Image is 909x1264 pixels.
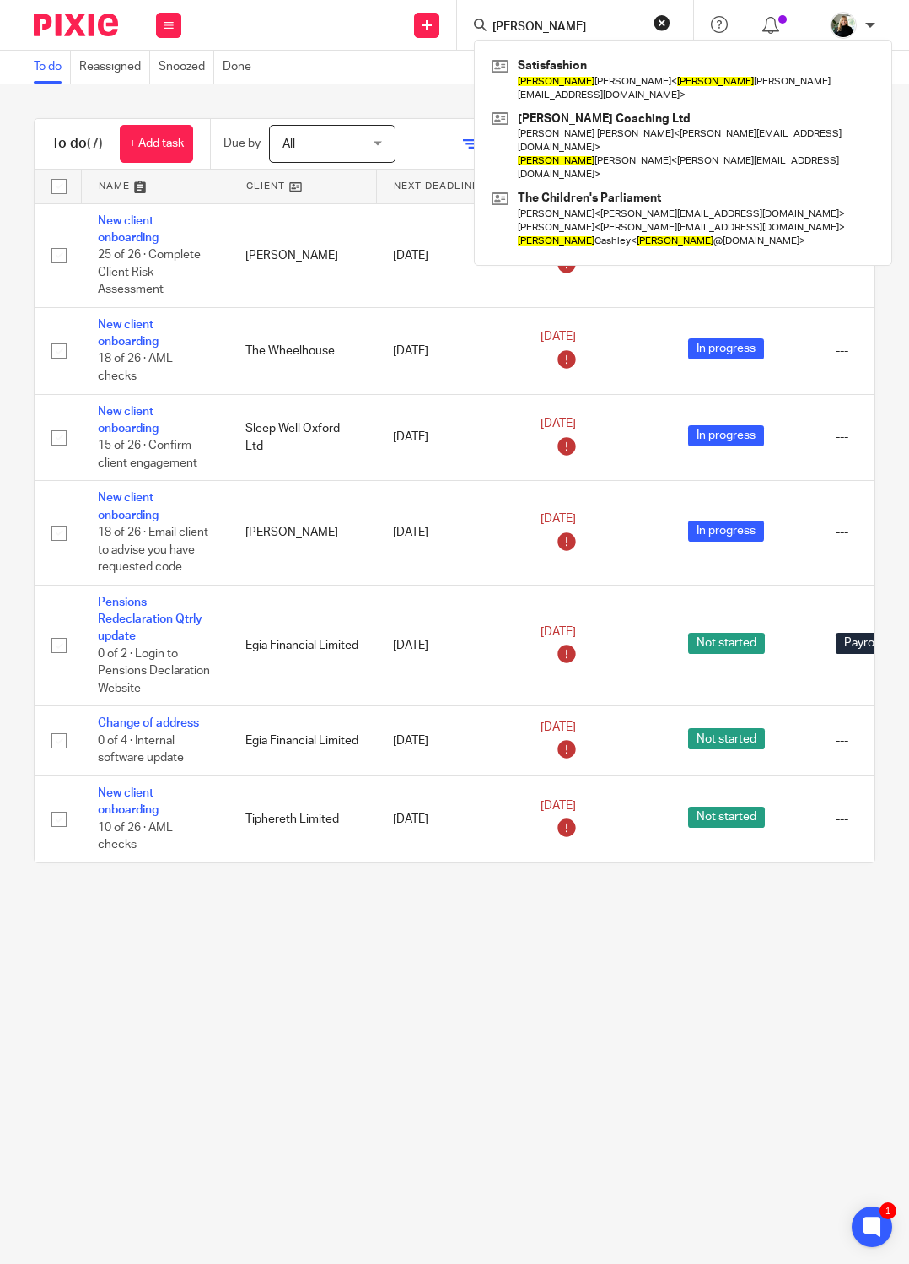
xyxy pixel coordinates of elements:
[376,706,524,775] td: [DATE]
[229,203,376,307] td: [PERSON_NAME]
[879,1202,896,1219] div: 1
[654,14,670,31] button: Clear
[688,728,765,749] span: Not started
[98,597,202,643] a: Pensions Redeclaration Qtrly update
[98,822,173,851] span: 10 of 26 · AML checks
[51,135,103,153] h1: To do
[229,394,376,481] td: Sleep Well Oxford Ltd
[98,492,159,521] a: New client onboarding
[376,307,524,394] td: [DATE]
[688,521,764,542] span: In progress
[541,626,576,638] span: [DATE]
[282,138,295,150] span: All
[688,338,764,359] span: In progress
[223,51,260,84] a: Done
[159,51,214,84] a: Snoozed
[34,51,71,84] a: To do
[98,527,208,573] span: 18 of 26 · Email client to advise you have requested code
[688,807,765,828] span: Not started
[229,706,376,775] td: Egia Financial Limited
[541,721,576,733] span: [DATE]
[98,440,197,470] span: 15 of 26 · Confirm client engagement
[87,137,103,150] span: (7)
[98,215,159,244] a: New client onboarding
[120,125,193,163] a: + Add task
[376,481,524,585] td: [DATE]
[688,633,765,654] span: Not started
[229,775,376,862] td: Tiphereth Limited
[541,514,576,526] span: [DATE]
[376,203,524,307] td: [DATE]
[98,354,173,383] span: 18 of 26 · AML checks
[98,406,159,435] a: New client onboarding
[836,633,888,654] span: Payroll
[229,307,376,394] td: The Wheelhouse
[688,425,764,446] span: In progress
[98,319,159,348] a: New client onboarding
[98,717,199,729] a: Change of address
[541,800,576,812] span: [DATE]
[376,775,524,862] td: [DATE]
[541,332,576,343] span: [DATE]
[541,418,576,429] span: [DATE]
[229,481,376,585] td: [PERSON_NAME]
[98,787,159,816] a: New client onboarding
[98,648,210,694] span: 0 of 2 · Login to Pensions Declaration Website
[79,51,150,84] a: Reassigned
[98,735,184,764] span: 0 of 4 · Internal software update
[376,394,524,481] td: [DATE]
[98,249,201,295] span: 25 of 26 · Complete Client Risk Assessment
[830,12,857,39] img: %233%20-%20Judi%20-%20HeadshotPro.png
[376,585,524,706] td: [DATE]
[229,585,376,706] td: Egia Financial Limited
[491,20,643,35] input: Search
[34,14,118,36] img: Pixie
[223,135,261,152] p: Due by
